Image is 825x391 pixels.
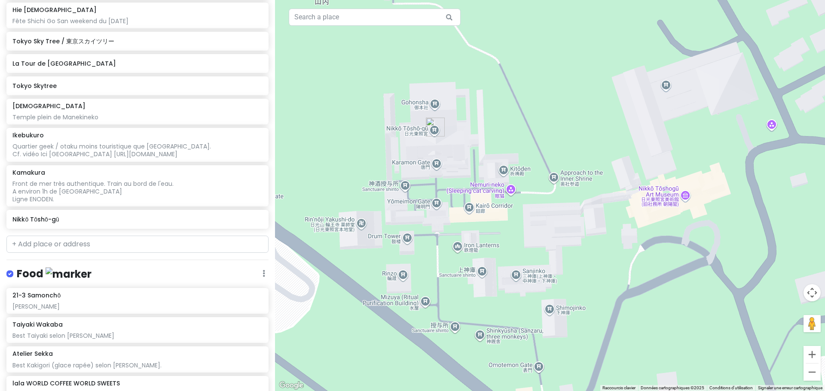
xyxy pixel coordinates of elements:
[12,169,45,176] h6: Kamakura
[12,215,262,223] h6: Nikkō Tōshō-gū
[758,385,822,390] a: Signaler une erreur cartographique
[12,321,63,328] h6: Taiyaki Wakaba
[804,284,821,301] button: Commandes de la caméra de la carte
[17,267,92,281] h4: Food
[12,6,97,14] h6: Hie [DEMOGRAPHIC_DATA]
[46,267,92,281] img: marker
[12,350,53,358] h6: Atelier Sekka
[12,291,61,299] h6: 21-3 Samonchō
[12,303,262,310] div: [PERSON_NAME]
[12,332,262,339] div: Best Taiyaki selon [PERSON_NAME]
[641,385,704,390] span: Données cartographiques ©2025
[289,9,461,26] input: Search a place
[12,180,262,203] div: Front de mer très authentique. Train au bord de l'eau. A environ 1h de [GEOGRAPHIC_DATA] Ligne EN...
[12,142,262,158] div: Quartier geek / otaku moins touristique que [GEOGRAPHIC_DATA]. Cf. vidéo Ici [GEOGRAPHIC_DATA] [U...
[804,315,821,332] button: Faites glisser Pegman sur la carte pour ouvrir Street View
[12,113,262,121] div: Temple plein de Manekineko
[12,60,262,67] h6: La Tour de [GEOGRAPHIC_DATA]
[12,131,44,139] h6: Ikebukuro
[12,102,86,110] h6: [DEMOGRAPHIC_DATA]
[12,17,262,25] div: Fête Shichi Go San weekend du [DATE]
[426,118,445,136] div: Nikkō Tōshō-gū
[709,385,753,390] a: Conditions d'utilisation (s'ouvre dans un nouvel onglet)
[12,361,262,369] div: Best Kakigori (glace rapée) selon [PERSON_NAME].
[277,380,306,391] img: Google
[12,82,262,90] h6: Tokyo Skytree
[277,380,306,391] a: Ouvrir cette zone dans Google Maps (dans une nouvelle fenêtre)
[6,236,269,253] input: + Add place or address
[12,379,120,387] h6: lala WORLD COFFEE WORLD SWEETS
[804,346,821,363] button: Zoom avant
[602,385,636,391] button: Raccourcis clavier
[804,364,821,381] button: Zoom arrière
[12,37,262,45] h6: Tokyo Sky Tree / 東京スカイツリー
